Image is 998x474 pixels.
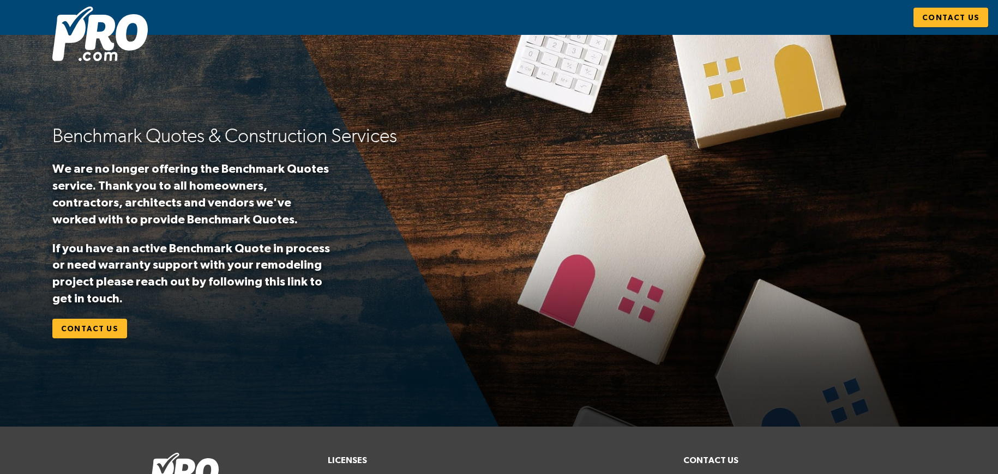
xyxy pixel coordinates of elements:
[328,453,670,468] h6: Licenses
[52,123,478,149] h2: Benchmark Quotes & Construction Services
[922,11,979,25] span: Contact Us
[913,8,988,28] a: Contact Us
[61,322,118,336] span: Contact Us
[52,160,336,227] p: We are no longer offering the Benchmark Quotes service. Thank you to all homeowners, contractors,...
[52,319,127,339] a: Contact Us
[52,240,336,307] p: If you have an active Benchmark Quote in process or need warranty support with your remodeling pr...
[52,7,148,61] img: Pro.com logo
[683,453,848,468] h6: Contact Us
